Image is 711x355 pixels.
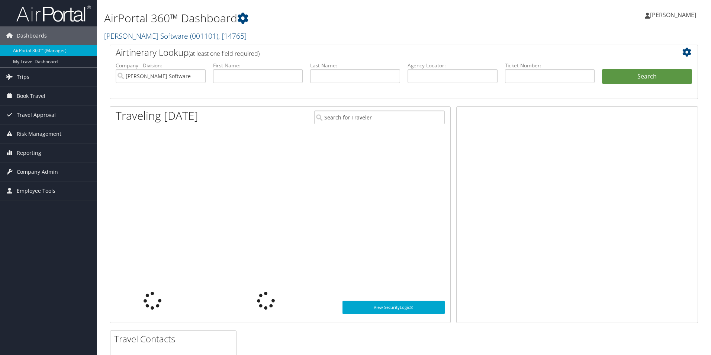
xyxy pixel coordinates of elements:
[213,62,303,69] label: First Name:
[116,108,198,124] h1: Traveling [DATE]
[645,4,704,26] a: [PERSON_NAME]
[650,11,696,19] span: [PERSON_NAME]
[218,31,247,41] span: , [ 14765 ]
[114,333,236,345] h2: Travel Contacts
[104,31,247,41] a: [PERSON_NAME] Software
[17,87,45,105] span: Book Travel
[116,46,643,59] h2: Airtinerary Lookup
[104,10,504,26] h1: AirPortal 360™ Dashboard
[310,62,400,69] label: Last Name:
[17,182,55,200] span: Employee Tools
[189,49,260,58] span: (at least one field required)
[17,26,47,45] span: Dashboards
[342,301,445,314] a: View SecurityLogic®
[17,163,58,181] span: Company Admin
[17,68,29,86] span: Trips
[17,106,56,124] span: Travel Approval
[314,111,445,124] input: Search for Traveler
[602,69,692,84] button: Search
[17,125,61,143] span: Risk Management
[16,5,91,22] img: airportal-logo.png
[190,31,218,41] span: ( 001101 )
[408,62,498,69] label: Agency Locator:
[17,144,41,162] span: Reporting
[505,62,595,69] label: Ticket Number:
[116,62,206,69] label: Company - Division:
